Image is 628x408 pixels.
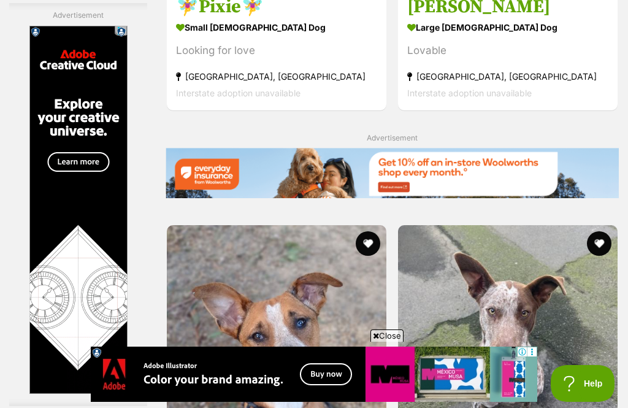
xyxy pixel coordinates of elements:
[407,43,608,60] div: Lovable
[9,3,147,406] div: Advertisement
[407,19,608,37] strong: large [DEMOGRAPHIC_DATA] Dog
[166,148,619,198] img: Everyday Insurance promotional banner
[407,69,608,85] strong: [GEOGRAPHIC_DATA], [GEOGRAPHIC_DATA]
[91,347,537,402] iframe: Advertisement
[356,231,380,256] button: favourite
[367,133,418,142] span: Advertisement
[166,148,619,201] a: Everyday Insurance promotional banner
[176,19,377,37] strong: small [DEMOGRAPHIC_DATA] Dog
[587,231,611,256] button: favourite
[29,26,128,394] iframe: Advertisement
[407,88,532,99] span: Interstate adoption unavailable
[370,329,404,342] span: Close
[176,69,377,85] strong: [GEOGRAPHIC_DATA], [GEOGRAPHIC_DATA]
[551,365,616,402] iframe: Help Scout Beacon - Open
[176,88,301,99] span: Interstate adoption unavailable
[176,43,377,60] div: Looking for love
